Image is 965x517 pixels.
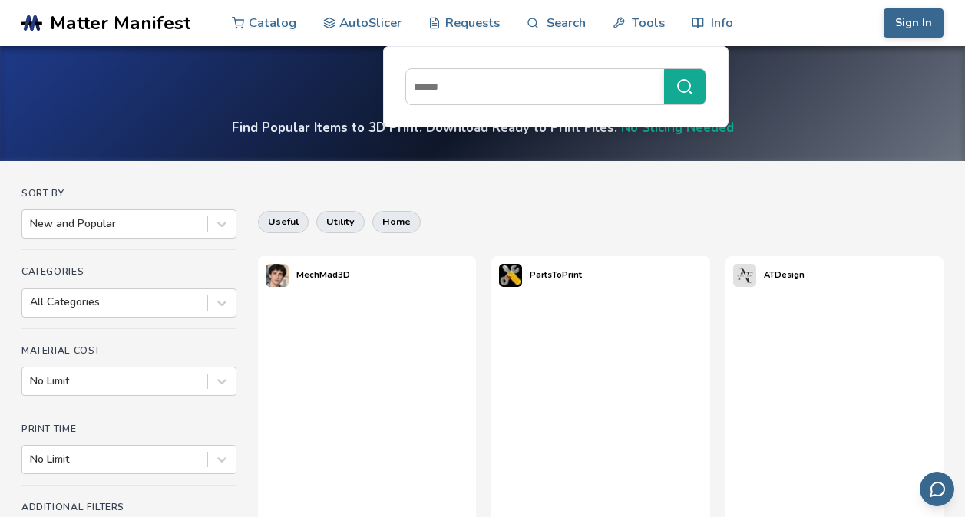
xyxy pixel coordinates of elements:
img: ATDesign's profile [733,264,756,287]
h4: Find Popular Items to 3D Print. Download Ready to Print Files. [232,119,734,137]
h4: Material Cost [21,345,236,356]
img: PartsToPrint's profile [499,264,522,287]
input: No Limit [30,375,33,387]
input: New and Popular [30,218,33,230]
h4: Additional Filters [21,502,236,512]
button: Sign In [884,8,944,38]
button: Send feedback via email [920,472,954,506]
a: ATDesign's profileATDesign [725,256,812,295]
a: No Slicing Needed [621,119,734,137]
p: PartsToPrint [530,267,582,283]
h4: Sort By [21,188,236,199]
button: useful [258,211,309,232]
input: No Limit [30,453,33,466]
a: PartsToPrint's profilePartsToPrint [491,256,590,295]
span: Matter Manifest [50,12,190,34]
h4: Print Time [21,423,236,434]
input: All Categories [30,296,33,308]
a: MechMad3D's profileMechMad3D [258,256,358,295]
h4: Categories [21,266,236,277]
p: ATDesign [764,267,805,283]
img: MechMad3D's profile [266,264,289,287]
button: utility [316,211,365,232]
p: MechMad3D [296,267,350,283]
button: home [372,211,421,232]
